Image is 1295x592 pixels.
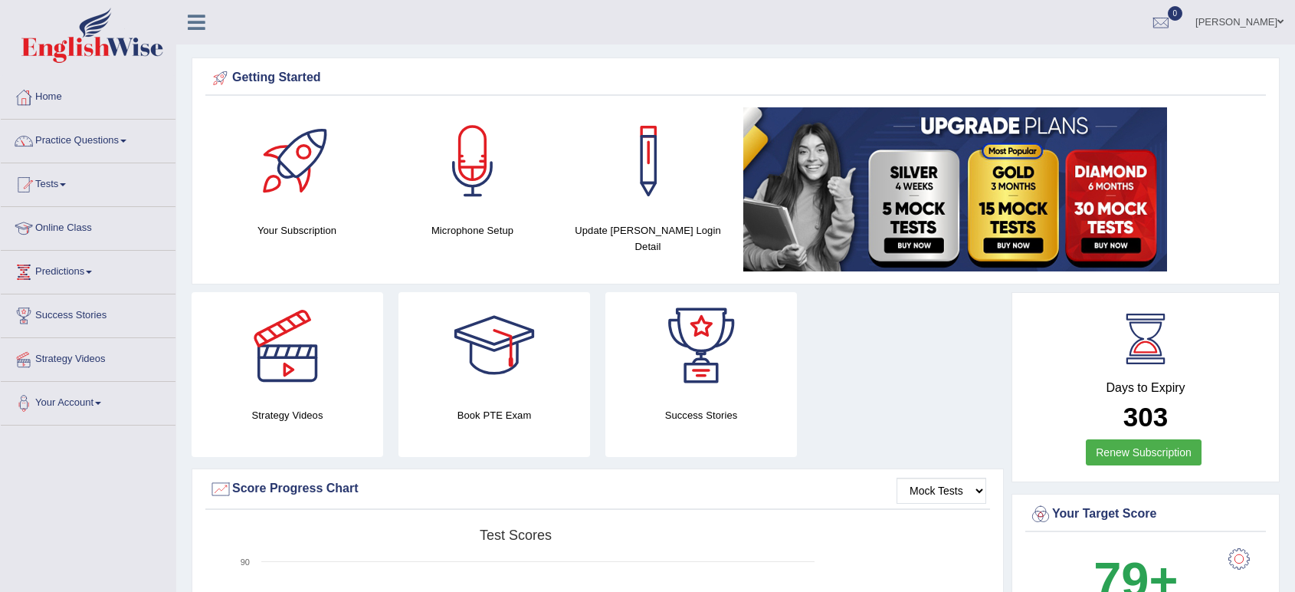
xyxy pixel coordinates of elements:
[217,222,377,238] h4: Your Subscription
[1123,402,1168,432] b: 303
[1086,439,1202,465] a: Renew Subscription
[1168,6,1183,21] span: 0
[568,222,728,255] h4: Update [PERSON_NAME] Login Detail
[241,557,250,567] text: 90
[1029,503,1262,526] div: Your Target Score
[1,382,175,420] a: Your Account
[743,107,1167,271] img: small5.jpg
[1,120,175,158] a: Practice Questions
[398,407,590,423] h4: Book PTE Exam
[192,407,383,423] h4: Strategy Videos
[605,407,797,423] h4: Success Stories
[1,338,175,377] a: Strategy Videos
[209,478,986,501] div: Score Progress Chart
[480,528,552,543] tspan: Test scores
[392,222,552,238] h4: Microphone Setup
[1,76,175,114] a: Home
[1029,381,1262,395] h4: Days to Expiry
[209,67,1262,90] div: Getting Started
[1,251,175,289] a: Predictions
[1,294,175,333] a: Success Stories
[1,207,175,245] a: Online Class
[1,163,175,202] a: Tests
